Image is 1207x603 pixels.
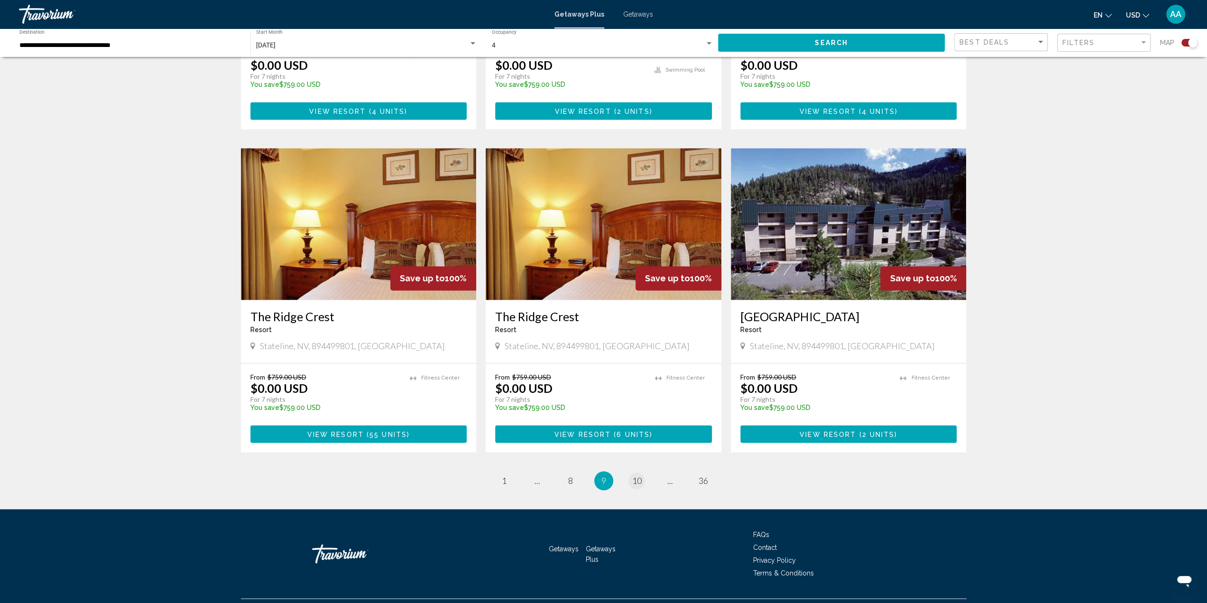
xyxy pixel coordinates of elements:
p: $759.00 USD [740,81,891,88]
span: View Resort [309,107,366,115]
span: AA [1170,9,1181,19]
span: en [1094,11,1103,19]
p: For 7 nights [250,395,401,404]
p: For 7 nights [495,395,645,404]
button: View Resort(4 units) [250,102,467,120]
button: Change language [1094,8,1112,22]
span: View Resort [800,430,856,438]
a: Travorium [312,539,407,568]
span: Filters [1062,39,1095,46]
p: $0.00 USD [250,58,308,72]
div: 100% [390,266,476,290]
iframe: Button to launch messaging window [1169,565,1199,595]
span: USD [1126,11,1140,19]
span: 1 [502,475,507,486]
span: View Resort [554,107,611,115]
button: Search [718,34,945,51]
a: Getaways Plus [554,10,604,18]
span: You save [495,404,524,411]
span: You save [250,404,279,411]
span: ( ) [856,107,898,115]
p: For 7 nights [740,395,891,404]
span: 10 [632,475,642,486]
p: $0.00 USD [495,381,553,395]
span: Save up to [645,273,690,283]
span: Terms & Conditions [753,569,814,576]
a: Travorium [19,5,545,24]
span: View Resort [800,107,856,115]
span: Fitness Center [666,375,705,381]
span: $759.00 USD [512,373,551,381]
span: ( ) [856,430,897,438]
span: ( ) [366,107,407,115]
p: $0.00 USD [495,58,553,72]
span: Stateline, NV, 894499801, [GEOGRAPHIC_DATA] [505,341,690,351]
span: 2 units [862,430,894,438]
p: $759.00 USD [495,404,645,411]
p: $759.00 USD [740,404,891,411]
span: You save [740,81,769,88]
p: $0.00 USD [740,58,798,72]
a: The Ridge Crest [495,309,712,324]
span: Map [1160,36,1174,49]
div: 100% [880,266,966,290]
span: View Resort [554,430,611,438]
ul: Pagination [241,471,967,490]
span: 9 [601,475,606,486]
p: $759.00 USD [250,81,401,88]
p: $759.00 USD [495,81,645,88]
h3: [GEOGRAPHIC_DATA] [740,309,957,324]
a: FAQs [753,530,769,538]
p: $0.00 USD [740,381,798,395]
a: Getaways Plus [586,545,616,563]
span: $759.00 USD [267,373,306,381]
span: $759.00 USD [757,373,796,381]
p: For 7 nights [740,72,891,81]
button: View Resort(4 units) [740,102,957,120]
span: From [495,373,510,381]
span: Save up to [400,273,445,283]
span: Fitness Center [421,375,460,381]
span: 6 units [617,430,650,438]
img: ii_rgc7.jpg [486,148,721,300]
span: Best Deals [959,38,1009,46]
img: ii_rc27.jpg [241,148,477,300]
button: Change currency [1126,8,1149,22]
span: 2 units [617,107,650,115]
a: Privacy Policy [753,556,796,564]
span: Save up to [890,273,935,283]
p: $0.00 USD [250,381,308,395]
span: View Resort [307,430,364,438]
img: ii_rgp1.jpg [731,148,967,300]
span: You save [740,404,769,411]
span: ( ) [364,430,410,438]
span: 4 [492,41,496,49]
a: Contact [753,543,777,551]
span: 8 [568,475,573,486]
span: You save [495,81,524,88]
span: ( ) [611,107,653,115]
a: Getaways [623,10,653,18]
button: View Resort(6 units) [495,425,712,443]
button: User Menu [1163,4,1188,24]
span: From [740,373,755,381]
span: Resort [250,326,272,334]
a: View Resort(2 units) [495,102,712,120]
span: You save [250,81,279,88]
span: Resort [740,326,762,334]
p: For 7 nights [250,72,401,81]
a: The Ridge Crest [250,309,467,324]
span: 4 units [372,107,405,115]
button: View Resort(2 units) [740,425,957,443]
